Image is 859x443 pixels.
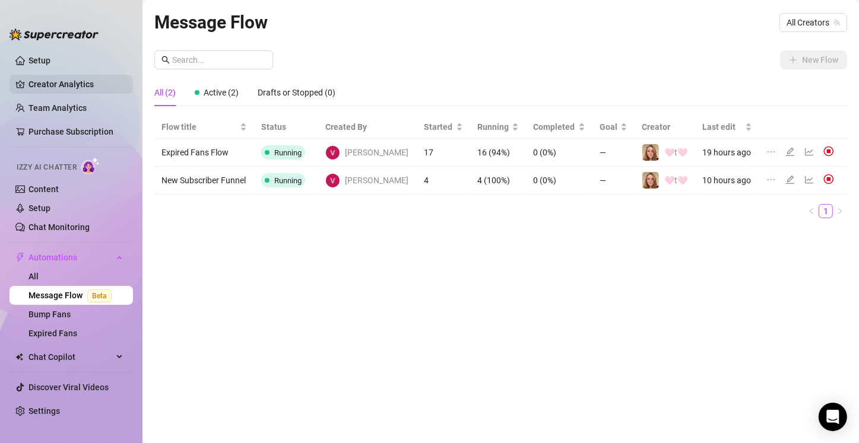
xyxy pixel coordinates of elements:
input: Search... [172,53,266,66]
a: All [28,272,39,281]
img: svg%3e [823,146,834,157]
span: Completed [533,120,576,133]
span: line-chart [804,147,814,157]
span: Started [424,120,453,133]
span: Running [477,120,509,133]
a: Discover Viral Videos [28,383,109,392]
th: Created By [318,116,417,139]
button: left [804,204,819,218]
a: Setup [28,203,50,213]
td: 0 (0%) [526,167,592,195]
td: 4 (100%) [470,167,526,195]
td: 10 hours ago [695,167,759,195]
img: Victoria McCurry [326,146,340,160]
span: Flow title [161,120,237,133]
a: Setup [28,56,50,65]
a: Bump Fans [28,310,71,319]
div: Open Intercom Messenger [819,403,847,431]
img: svg%3e [823,174,834,184]
td: — [592,167,635,195]
td: 17 [417,139,470,167]
td: 19 hours ago [695,139,759,167]
li: Previous Page [804,204,819,218]
li: Next Page [833,204,847,218]
th: Flow title [154,116,254,139]
span: All Creators [787,14,840,31]
th: Running [470,116,526,139]
td: 4 [417,167,470,195]
img: AI Chatter [81,157,100,174]
span: Automations [28,248,113,267]
a: Chat Monitoring [28,222,90,232]
span: Goal [600,120,618,133]
span: search [161,56,170,64]
a: Purchase Subscription [28,122,123,141]
span: Running [274,148,302,157]
span: Last edit [702,120,743,133]
div: Drafts or Stopped (0) [258,86,335,99]
span: edit [785,147,795,157]
a: Content [28,184,59,194]
img: logo-BBDzfeDw.svg [9,28,99,40]
span: Beta [87,289,112,302]
span: edit [785,175,795,184]
span: left [808,208,815,215]
span: Running [274,176,302,185]
span: line-chart [804,175,814,184]
article: Message Flow [154,8,268,36]
button: New Flow [780,50,847,69]
li: 1 [819,204,833,218]
img: Victoria McCurry [326,174,340,187]
th: Status [254,116,318,139]
span: [PERSON_NAME] [345,174,408,187]
span: thunderbolt [15,253,25,262]
th: Completed [526,116,592,139]
span: ellipsis [766,147,776,157]
td: New Subscriber Funnel [154,167,254,195]
div: All (2) [154,86,176,99]
th: Creator [635,116,695,139]
span: team [833,19,841,26]
span: [PERSON_NAME] [345,146,408,159]
a: Creator Analytics [28,75,123,94]
span: 🩷t🩷 [664,176,687,185]
span: ellipsis [766,175,776,184]
td: 16 (94%) [470,139,526,167]
th: Started [417,116,470,139]
span: right [836,208,844,215]
a: Expired Fans [28,329,77,338]
span: 🩷t🩷 [664,148,687,157]
a: 1 [819,205,832,218]
a: Team Analytics [28,103,87,113]
a: Settings [28,406,60,416]
img: 🩷t🩷 [642,144,659,161]
span: Active (2) [204,88,239,97]
td: 0 (0%) [526,139,592,167]
th: Goal [592,116,635,139]
td: — [592,139,635,167]
td: Expired Fans Flow [154,139,254,167]
img: 🩷t🩷 [642,172,659,189]
th: Last edit [695,116,759,139]
button: right [833,204,847,218]
a: Message FlowBeta [28,291,116,300]
span: Chat Copilot [28,348,113,366]
span: Izzy AI Chatter [17,162,77,173]
img: Chat Copilot [15,353,23,361]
